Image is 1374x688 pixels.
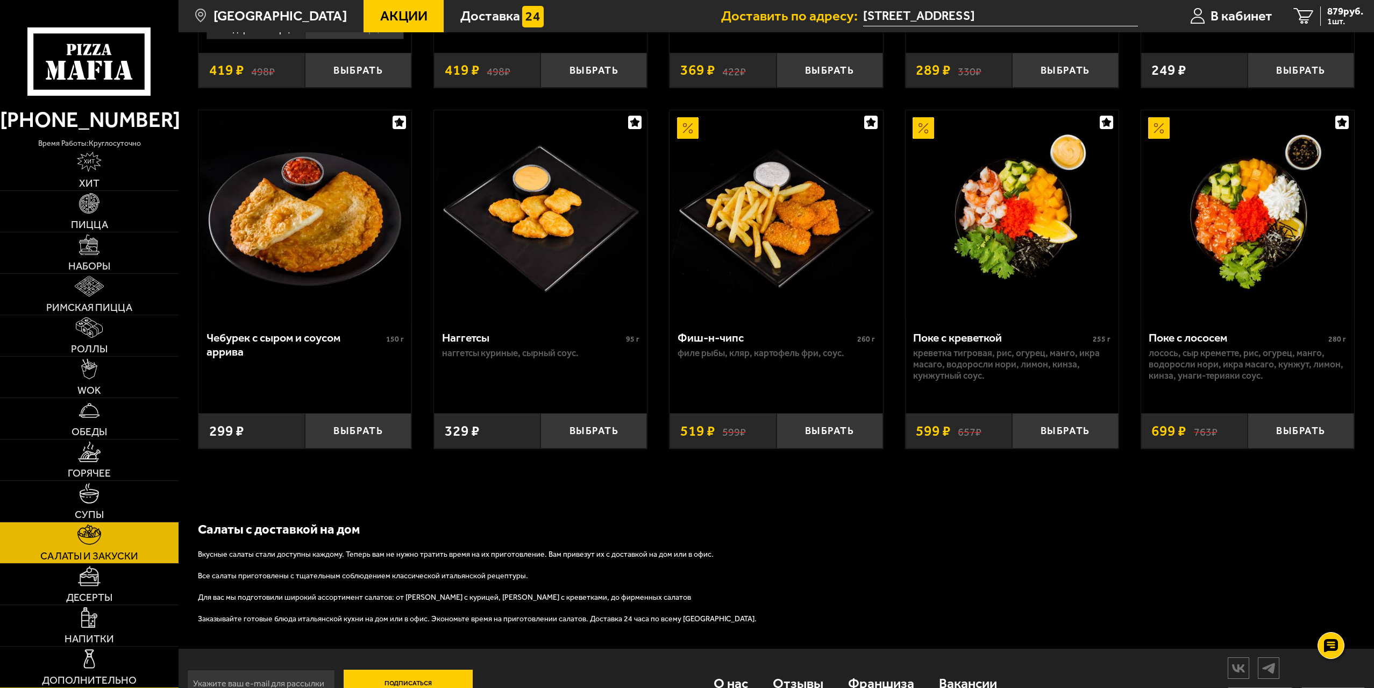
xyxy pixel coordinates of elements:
[68,261,110,271] span: Наборы
[913,117,934,139] img: Акционный
[442,347,639,359] p: наггетсы куриные, сырный соус.
[1012,413,1119,448] button: Выбрать
[1151,63,1186,77] span: 249 ₽
[1141,110,1354,320] a: АкционныйПоке с лососем
[198,550,714,559] span: Вкусные салаты стали доступны каждому. Теперь вам не нужно тратить время на их приготовление. Вам...
[460,9,520,23] span: Доставка
[75,509,104,520] span: Супы
[680,424,715,438] span: 519 ₽
[906,110,1119,320] a: АкционныйПоке с креветкой
[1258,659,1279,678] img: tg
[907,110,1117,320] img: Поке с креветкой
[1148,117,1170,139] img: Акционный
[198,110,411,320] a: Чебурек с сыром и соусом аррива
[1211,9,1272,23] span: В кабинет
[1328,335,1346,344] span: 280 г
[1093,335,1110,344] span: 255 г
[857,335,875,344] span: 260 г
[68,468,111,478] span: Горячее
[305,413,411,448] button: Выбрать
[305,53,411,88] button: Выбрать
[1228,659,1249,678] img: vk
[213,9,347,23] span: [GEOGRAPHIC_DATA]
[200,110,410,320] img: Чебурек с сыром и соусом аррива
[680,63,715,77] span: 369 ₽
[436,110,645,320] img: Наггетсы
[380,9,428,23] span: Акции
[722,424,746,438] s: 599 ₽
[672,110,881,320] img: Фиш-н-чипс
[1149,347,1346,382] p: лосось, Сыр креметте, рис, огурец, манго, водоросли Нори, икра масаго, кунжут, лимон, кинза, унаг...
[445,63,480,77] span: 419 ₽
[434,110,647,320] a: Наггетсы
[71,219,108,230] span: Пицца
[209,63,244,77] span: 419 ₽
[777,53,883,88] button: Выбрать
[678,331,855,345] div: Фиш-н-чипс
[863,6,1138,26] span: проспект Просвещения, 7к2
[42,675,137,685] span: Дополнительно
[1327,6,1363,17] span: 879 руб.
[487,63,510,77] s: 498 ₽
[77,385,101,395] span: WOK
[916,63,951,77] span: 289 ₽
[522,6,544,27] img: 15daf4d41897b9f0e9f617042186c801.svg
[72,427,107,437] span: Обеды
[386,335,404,344] span: 150 г
[207,331,383,358] div: Чебурек с сыром и соусом аррива
[1327,17,1363,26] span: 1 шт.
[1012,53,1119,88] button: Выбрать
[678,347,875,359] p: филе рыбы, кляр, картофель фри, соус.
[1248,413,1354,448] button: Выбрать
[198,593,691,602] span: Для вас мы подготовили широкий ассортимент салатов: от [PERSON_NAME] с курицей, [PERSON_NAME] с к...
[670,110,882,320] a: АкционныйФиш-н-чипс
[46,302,132,313] span: Римская пицца
[777,413,883,448] button: Выбрать
[1143,110,1352,320] img: Поке с лососем
[445,424,480,438] span: 329 ₽
[958,424,981,438] s: 657 ₽
[198,522,360,537] b: Салаты с доставкой на дом
[442,331,623,345] div: Наггетсы
[863,6,1138,26] input: Ваш адрес доставки
[65,634,114,644] span: Напитки
[722,63,746,77] s: 422 ₽
[721,9,863,23] span: Доставить по адресу:
[626,335,639,344] span: 95 г
[913,331,1090,345] div: Поке с креветкой
[1194,424,1218,438] s: 763 ₽
[71,344,108,354] span: Роллы
[66,592,112,602] span: Десерты
[40,551,138,561] span: Салаты и закуски
[916,424,951,438] span: 599 ₽
[198,614,757,623] span: Заказывайте готовые блюда итальянской кухни на дом или в офис. Экономьте время на приготовлении с...
[540,413,647,448] button: Выбрать
[79,178,99,188] span: Хит
[913,347,1110,382] p: креветка тигровая, рис, огурец, манго, икра масаго, водоросли Нори, лимон, кинза, кунжутный соус.
[958,63,981,77] s: 330 ₽
[198,571,528,580] span: Все салаты приготовлены с тщательным соблюдением классической итальянской рецептуры.
[251,63,275,77] s: 498 ₽
[1248,53,1354,88] button: Выбрать
[209,424,244,438] span: 299 ₽
[677,117,699,139] img: Акционный
[540,53,647,88] button: Выбрать
[1151,424,1186,438] span: 699 ₽
[1149,331,1326,345] div: Поке с лососем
